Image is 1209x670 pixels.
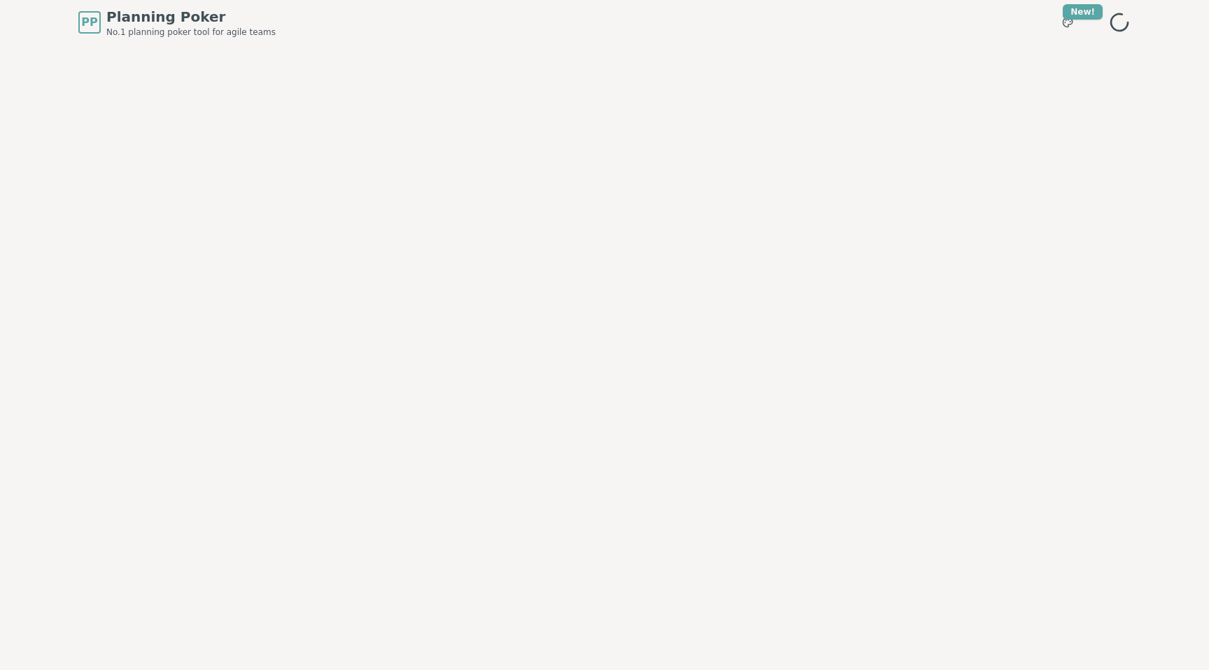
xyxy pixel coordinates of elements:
span: PP [81,14,97,31]
div: New! [1063,4,1103,20]
span: No.1 planning poker tool for agile teams [106,27,276,38]
a: PPPlanning PokerNo.1 planning poker tool for agile teams [78,7,276,38]
span: Planning Poker [106,7,276,27]
button: New! [1055,10,1080,35]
